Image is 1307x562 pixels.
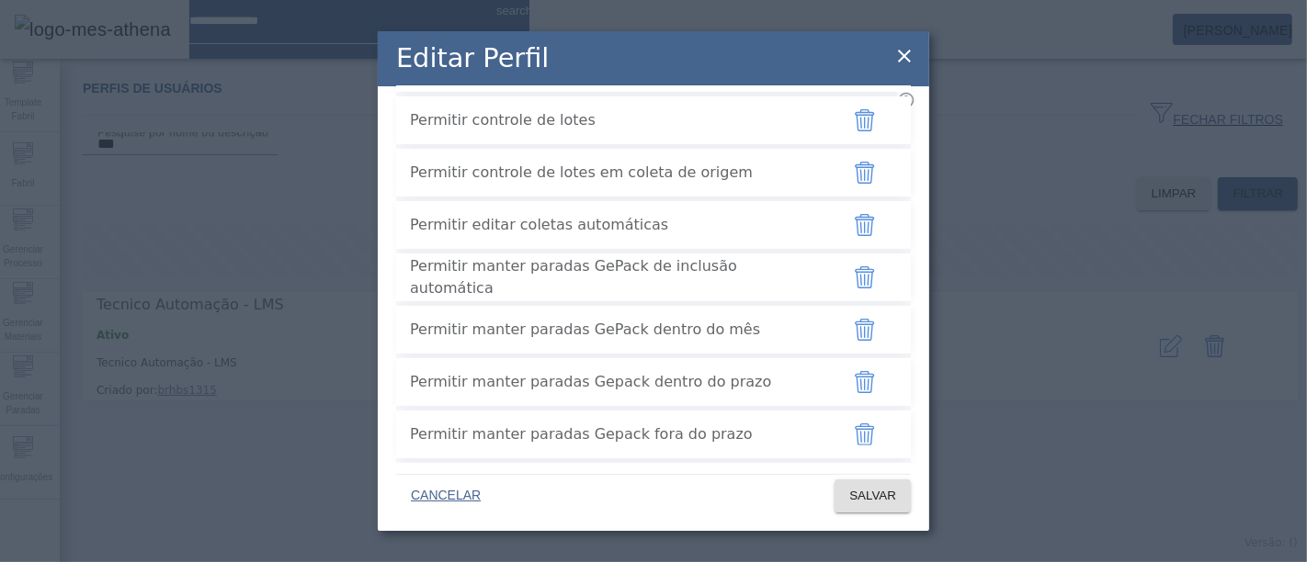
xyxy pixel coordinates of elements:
span: Permitir editar coletas automáticas [410,214,824,236]
span: Permitir manter paradas Gepack dentro do prazo [410,371,824,393]
h2: Editar Perfil [396,39,549,78]
span: Permitir controle de lotes [410,109,824,131]
button: CANCELAR [396,479,495,512]
span: Permitir manter paradas Gepack fora do prazo [410,423,824,445]
button: SALVAR [835,479,911,512]
span: SALVAR [849,487,896,505]
span: CANCELAR [411,487,481,505]
span: Permitir manter paradas GePack de inclusão automática [410,255,824,299]
span: Permitir manter paradas GePack dentro do mês [410,319,824,341]
span: Permitir controle de lotes em coleta de origem [410,162,824,184]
